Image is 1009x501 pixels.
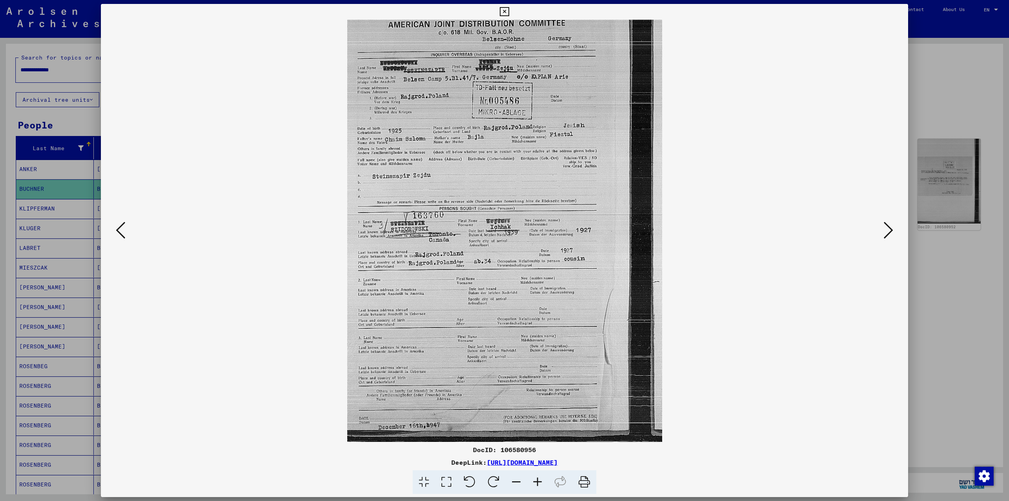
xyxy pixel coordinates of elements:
div: DocID: 106580956 [101,445,908,454]
a: [URL][DOMAIN_NAME] [487,458,558,466]
div: Change consent [974,466,993,485]
div: DeepLink: [101,458,908,467]
img: 001.jpg [128,20,881,442]
img: Change consent [975,467,994,486]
